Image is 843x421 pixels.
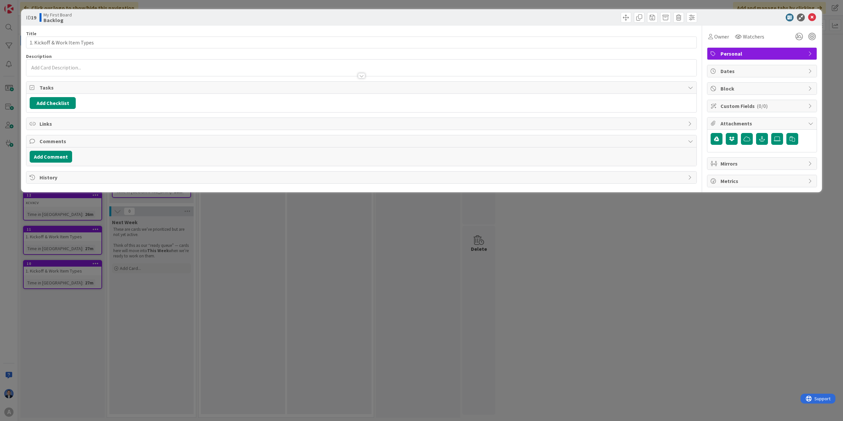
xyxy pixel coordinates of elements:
[743,33,764,40] span: Watchers
[14,1,30,9] span: Support
[26,31,37,37] label: Title
[721,85,805,92] span: Block
[721,67,805,75] span: Dates
[721,177,805,185] span: Metrics
[721,50,805,58] span: Personal
[757,103,768,109] span: ( 0/0 )
[31,14,36,21] b: 19
[40,137,685,145] span: Comments
[721,102,805,110] span: Custom Fields
[40,120,685,128] span: Links
[43,12,72,17] span: My First Board
[714,33,729,40] span: Owner
[721,119,805,127] span: Attachments
[40,84,685,92] span: Tasks
[40,173,685,181] span: History
[26,53,52,59] span: Description
[30,151,72,163] button: Add Comment
[26,37,697,48] input: type card name here...
[26,13,36,21] span: ID
[721,160,805,168] span: Mirrors
[43,17,72,23] b: Backlog
[30,97,76,109] button: Add Checklist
